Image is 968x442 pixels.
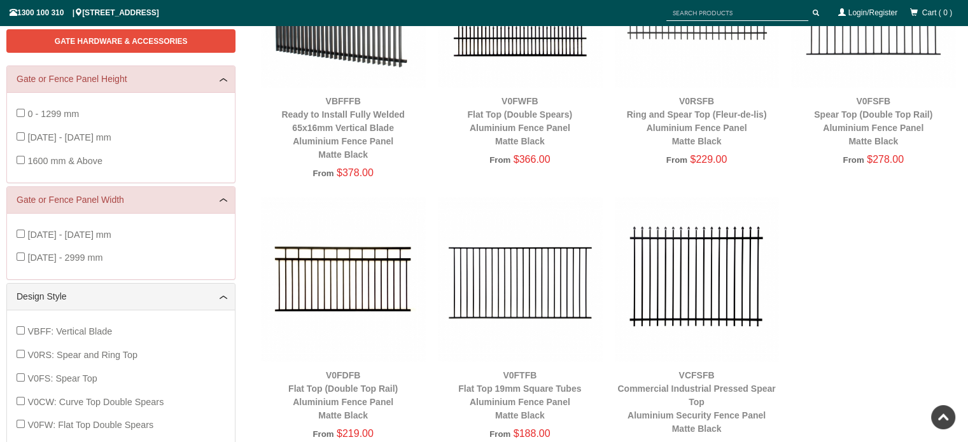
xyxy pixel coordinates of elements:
[27,420,153,430] span: V0FW: Flat Top Double Spears
[337,428,374,439] span: $219.00
[6,29,235,53] a: Gate Hardware & Accessories
[27,132,111,142] span: [DATE] - [DATE] mm
[27,252,102,263] span: [DATE] - 2999 mm
[27,326,112,336] span: VBFF: Vertical Blade
[627,96,767,146] a: V0RSFBRing and Spear Top (Fleur-de-lis)Aluminium Fence PanelMatte Black
[690,154,727,165] span: $229.00
[312,169,333,178] span: From
[848,8,897,17] a: Login/Register
[261,197,425,361] img: V0FDFB - Flat Top (Double Top Rail) - Aluminium Fence Panel - Matte Black - Gate Warehouse
[288,370,398,420] a: V0FDFBFlat Top (Double Top Rail)Aluminium Fence PanelMatte Black
[814,96,932,146] a: V0FSFBSpear Top (Double Top Rail)Aluminium Fence PanelMatte Black
[27,109,79,119] span: 0 - 1299 mm
[312,429,333,439] span: From
[17,193,225,207] a: Gate or Fence Panel Width
[489,155,510,165] span: From
[27,373,97,383] span: V0FS: Spear Top
[458,370,581,420] a: V0FTFBFlat Top 19mm Square TubesAluminium Fence PanelMatte Black
[666,155,687,165] span: From
[438,197,602,361] img: V0FTFB - Flat Top 19mm Square Tubes - Aluminium Fence Panel - Matte Black - Gate Warehouse
[467,96,572,146] a: V0FWFBFlat Top (Double Spears)Aluminium Fence PanelMatte Black
[713,102,968,397] iframe: LiveChat chat widget
[27,156,102,166] span: 1600 mm & Above
[514,428,551,439] span: $188.00
[27,350,137,360] span: V0RS: Spear and Ring Top
[281,96,404,160] a: VBFFFBReady to Install Fully Welded 65x16mm Vertical BladeAluminium Fence PanelMatte Black
[489,429,510,439] span: From
[27,230,111,240] span: [DATE] - [DATE] mm
[17,73,225,86] a: Gate or Fence Panel Height
[514,154,551,165] span: $366.00
[617,370,775,434] a: VCFSFBCommercial Industrial Pressed Spear TopAluminium Security Fence PanelMatte Black
[666,5,808,21] input: SEARCH PRODUCTS
[337,167,374,178] span: $378.00
[10,8,159,17] span: 1300 100 310 | [STREET_ADDRESS]
[17,290,225,303] a: Design Style
[615,197,779,361] img: VCFSFB - Commercial Industrial Pressed Spear Top - Aluminium Security Fence Panel - Matte Black -...
[27,397,164,407] span: V0CW: Curve Top Double Spears
[55,37,188,46] span: Gate Hardware & Accessories
[922,8,952,17] span: Cart ( 0 )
